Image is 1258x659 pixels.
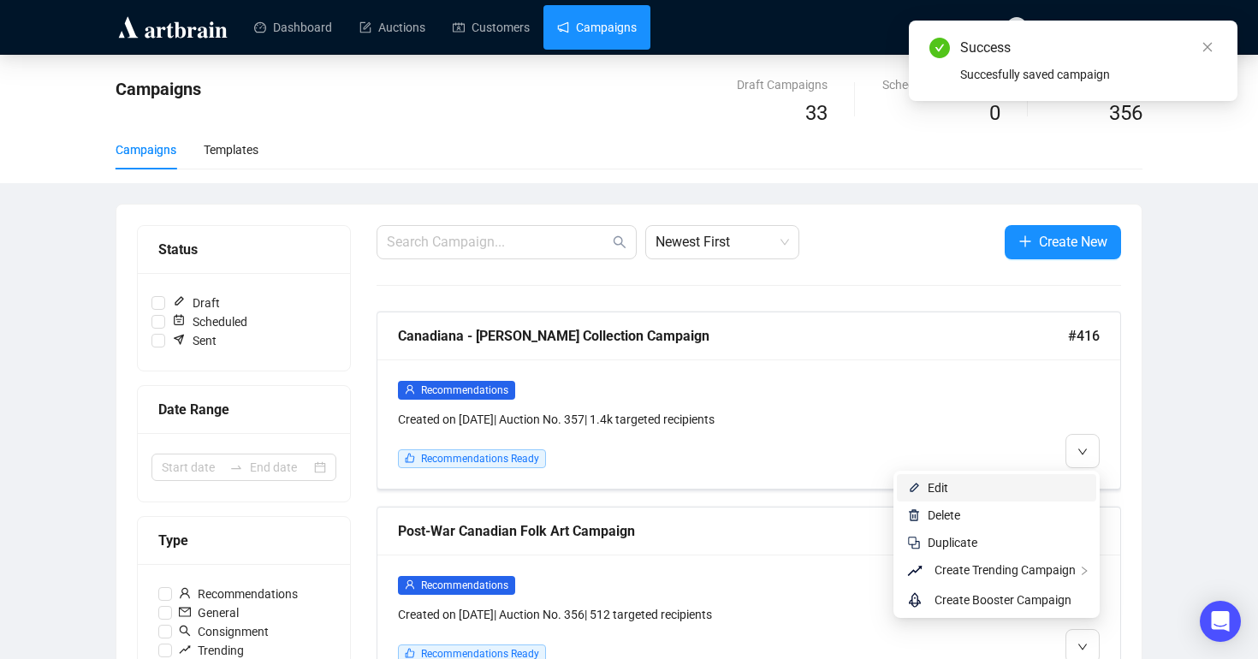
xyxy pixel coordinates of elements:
[960,38,1217,58] div: Success
[116,140,176,159] div: Campaigns
[250,458,311,477] input: End date
[204,140,258,159] div: Templates
[907,590,928,610] span: rocket
[179,587,191,599] span: user
[656,226,789,258] span: Newest First
[1202,41,1213,53] span: close
[557,5,637,50] a: Campaigns
[1198,38,1217,56] a: Close
[229,460,243,474] span: to
[172,603,246,622] span: General
[229,460,243,474] span: swap-right
[421,384,508,396] span: Recommendations
[928,481,948,495] span: Edit
[165,331,223,350] span: Sent
[162,458,223,477] input: Start date
[179,606,191,618] span: mail
[1005,225,1121,259] button: Create New
[907,561,928,581] span: rise
[1039,231,1107,252] span: Create New
[359,5,425,50] a: Auctions
[405,453,415,463] span: like
[907,508,921,522] img: svg+xml;base64,PHN2ZyB4bWxucz0iaHR0cDovL3d3dy53My5vcmcvMjAwMC9zdmciIHhtbG5zOnhsaW5rPSJodHRwOi8vd3...
[254,5,332,50] a: Dashboard
[405,648,415,658] span: like
[935,593,1071,607] span: Create Booster Campaign
[116,79,201,99] span: Campaigns
[165,294,227,312] span: Draft
[928,508,960,522] span: Delete
[907,536,921,549] img: svg+xml;base64,PHN2ZyB4bWxucz0iaHR0cDovL3d3dy53My5vcmcvMjAwMC9zdmciIHdpZHRoPSIyNCIgaGVpZ2h0PSIyNC...
[882,75,1000,94] div: Scheduled Campaigns
[1077,447,1088,457] span: down
[929,38,950,58] span: check-circle
[165,312,254,331] span: Scheduled
[405,384,415,395] span: user
[1018,235,1032,248] span: plus
[907,481,921,495] img: svg+xml;base64,PHN2ZyB4bWxucz0iaHR0cDovL3d3dy53My5vcmcvMjAwMC9zdmciIHhtbG5zOnhsaW5rPSJodHRwOi8vd3...
[960,65,1217,84] div: Succesfully saved campaign
[928,536,977,549] span: Duplicate
[1077,642,1088,652] span: down
[1079,566,1089,576] span: right
[158,530,329,551] div: Type
[421,453,539,465] span: Recommendations Ready
[453,5,530,50] a: Customers
[377,312,1121,490] a: Canadiana - [PERSON_NAME] Collection Campaign#416userRecommendationsCreated on [DATE]| Auction No...
[398,520,1068,542] div: Post-War Canadian Folk Art Campaign
[398,325,1068,347] div: Canadiana - [PERSON_NAME] Collection Campaign
[158,399,329,420] div: Date Range
[935,563,1076,577] span: Create Trending Campaign
[398,410,922,429] div: Created on [DATE] | Auction No. 357 | 1.4k targeted recipients
[805,101,828,125] span: 33
[421,579,508,591] span: Recommendations
[116,14,230,41] img: logo
[613,235,626,249] span: search
[387,232,609,252] input: Search Campaign...
[179,644,191,656] span: rise
[398,605,922,624] div: Created on [DATE] | Auction No. 356 | 512 targeted recipients
[158,239,329,260] div: Status
[1200,601,1241,642] div: Open Intercom Messenger
[172,622,276,641] span: Consignment
[179,625,191,637] span: search
[172,585,305,603] span: Recommendations
[1068,325,1100,347] span: #416
[737,75,828,94] div: Draft Campaigns
[405,579,415,590] span: user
